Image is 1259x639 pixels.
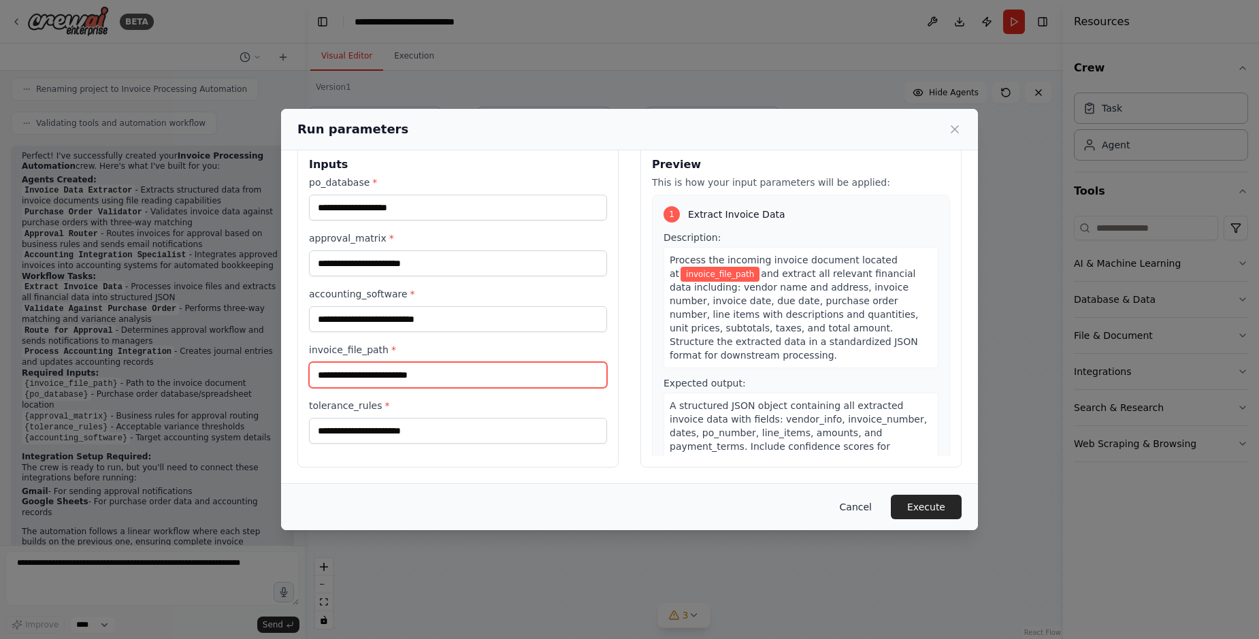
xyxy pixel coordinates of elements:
p: This is how your input parameters will be applied: [652,176,950,189]
span: and extract all relevant financial data including: vendor name and address, invoice number, invoi... [670,268,918,361]
span: A structured JSON object containing all extracted invoice data with fields: vendor_info, invoice_... [670,400,927,465]
h3: Inputs [309,157,607,173]
label: tolerance_rules [309,399,607,412]
span: Extract Invoice Data [688,208,785,221]
span: Process the incoming invoice document located at [670,255,898,279]
span: Expected output: [664,378,746,389]
button: Execute [891,495,962,519]
h2: Run parameters [297,120,408,139]
label: invoice_file_path [309,343,607,357]
span: Variable: invoice_file_path [681,267,759,282]
label: accounting_software [309,287,607,301]
button: Cancel [829,495,883,519]
label: po_database [309,176,607,189]
label: approval_matrix [309,231,607,245]
span: Description: [664,232,721,243]
h3: Preview [652,157,950,173]
div: 1 [664,206,680,223]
